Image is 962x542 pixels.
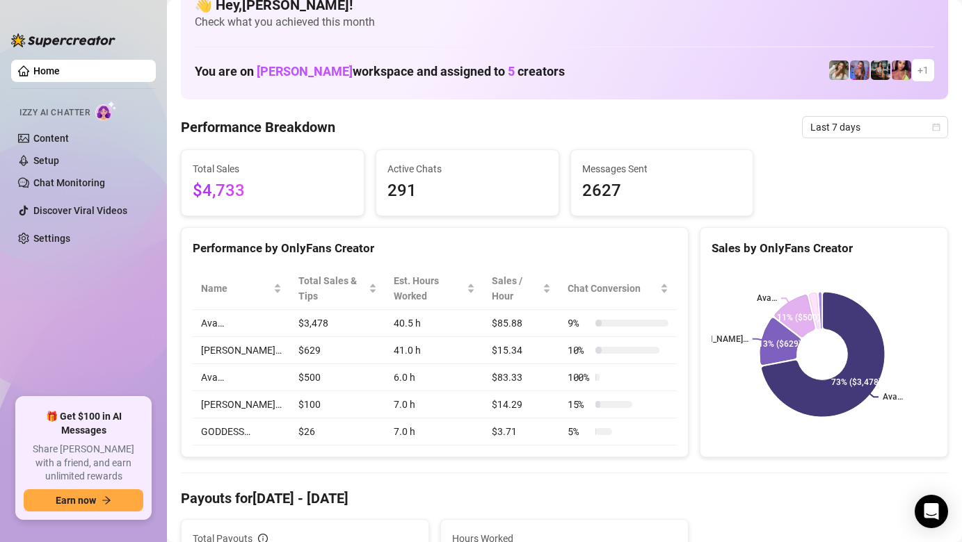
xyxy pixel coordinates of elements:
[385,364,483,391] td: 6.0 h
[892,60,911,80] img: GODDESS
[568,370,590,385] span: 100 %
[757,294,777,304] text: Ava…
[298,273,366,304] span: Total Sales & Tips
[582,178,742,204] span: 2627
[193,161,353,176] span: Total Sales
[492,273,540,304] span: Sales / Hour
[290,268,385,310] th: Total Sales & Tips
[102,495,111,505] span: arrow-right
[915,495,948,528] div: Open Intercom Messenger
[679,334,748,344] text: [PERSON_NAME]…
[712,239,936,258] div: Sales by OnlyFans Creator
[483,268,559,310] th: Sales / Hour
[810,117,940,138] span: Last 7 days
[483,364,559,391] td: $83.33
[19,106,90,120] span: Izzy AI Chatter
[290,310,385,337] td: $3,478
[193,268,290,310] th: Name
[193,364,290,391] td: Ava…
[385,418,483,445] td: 7.0 h
[932,123,940,131] span: calendar
[290,391,385,418] td: $100
[559,268,677,310] th: Chat Conversion
[582,161,742,176] span: Messages Sent
[193,310,290,337] td: Ava…
[385,337,483,364] td: 41.0 h
[508,64,515,79] span: 5
[387,178,547,204] span: 291
[33,155,59,166] a: Setup
[568,343,590,358] span: 10 %
[883,392,903,402] text: Ava…
[394,273,464,304] div: Est. Hours Worked
[483,391,559,418] td: $14.29
[33,205,127,216] a: Discover Viral Videos
[387,161,547,176] span: Active Chats
[201,281,271,296] span: Name
[385,310,483,337] td: 40.5 h
[193,239,677,258] div: Performance by OnlyFans Creator
[568,397,590,412] span: 15 %
[195,15,934,30] span: Check what you achieved this month
[257,64,353,79] span: [PERSON_NAME]
[181,488,948,508] h4: Payouts for [DATE] - [DATE]
[917,63,929,78] span: + 1
[568,315,590,331] span: 9 %
[181,117,335,137] h4: Performance Breakdown
[195,64,565,79] h1: You are on workspace and assigned to creators
[24,443,143,484] span: Share [PERSON_NAME] with a friend, and earn unlimited rewards
[193,178,353,204] span: $4,733
[95,101,117,121] img: AI Chatter
[33,233,70,244] a: Settings
[24,410,143,437] span: 🎁 Get $100 in AI Messages
[33,133,69,144] a: Content
[24,489,143,511] button: Earn nowarrow-right
[568,281,657,296] span: Chat Conversion
[11,33,115,47] img: logo-BBDzfeDw.svg
[483,418,559,445] td: $3.71
[483,310,559,337] td: $85.88
[56,495,96,506] span: Earn now
[33,177,105,188] a: Chat Monitoring
[568,424,590,439] span: 5 %
[385,391,483,418] td: 7.0 h
[829,60,849,80] img: Paige
[290,364,385,391] td: $500
[290,337,385,364] td: $629
[871,60,890,80] img: Ava
[33,65,60,76] a: Home
[483,337,559,364] td: $15.34
[850,60,869,80] img: Ava
[193,337,290,364] td: [PERSON_NAME]…
[290,418,385,445] td: $26
[193,418,290,445] td: GODDESS…
[193,391,290,418] td: [PERSON_NAME]…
